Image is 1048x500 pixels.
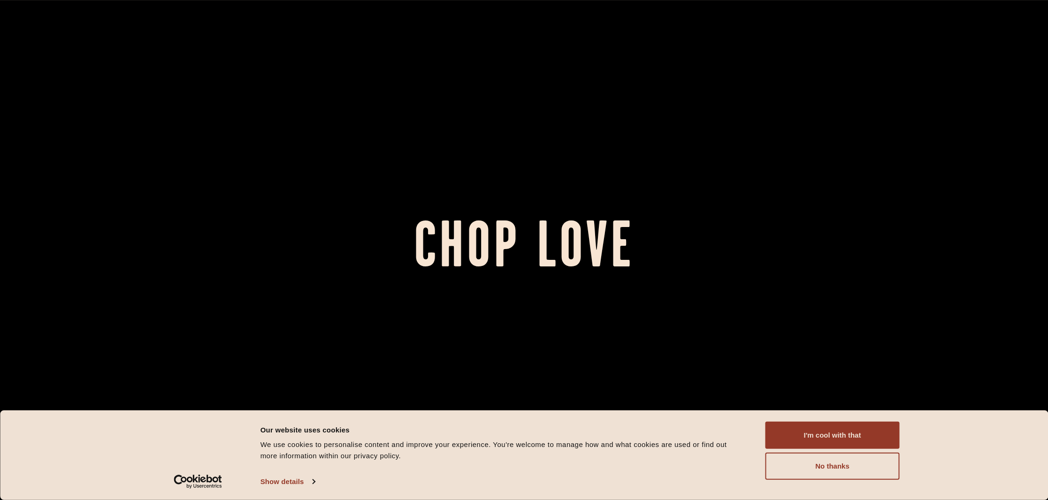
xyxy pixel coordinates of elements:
[765,453,900,480] button: No thanks
[260,439,744,462] div: We use cookies to personalise content and improve your experience. You're welcome to manage how a...
[260,424,744,435] div: Our website uses cookies
[260,475,315,489] a: Show details
[157,475,239,489] a: Usercentrics Cookiebot - opens in a new window
[765,422,900,449] button: I'm cool with that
